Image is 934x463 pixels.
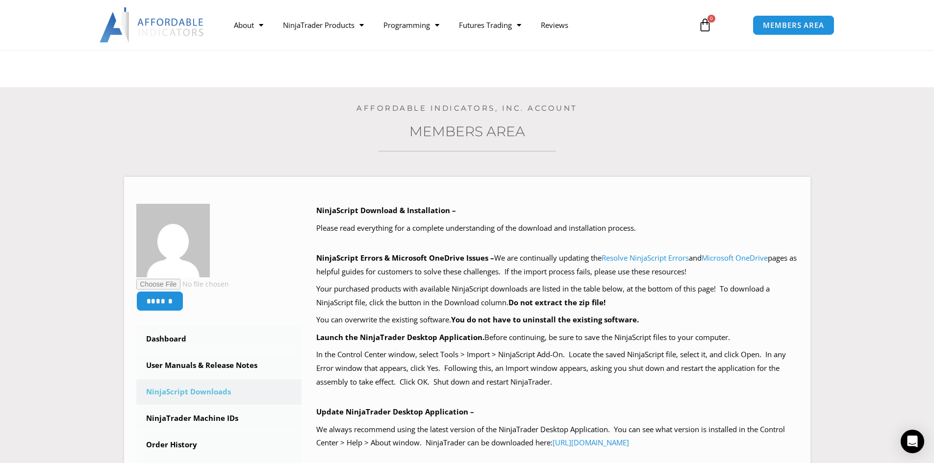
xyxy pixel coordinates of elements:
p: Your purchased products with available NinjaScript downloads are listed in the table below, at th... [316,282,798,310]
a: [URL][DOMAIN_NAME] [553,438,629,447]
b: Launch the NinjaTrader Desktop Application. [316,332,484,342]
p: We are continually updating the and pages as helpful guides for customers to solve these challeng... [316,251,798,279]
a: Reviews [531,14,578,36]
p: We always recommend using the latest version of the NinjaTrader Desktop Application. You can see ... [316,423,798,450]
img: LogoAI | Affordable Indicators – NinjaTrader [100,7,205,43]
nav: Menu [224,14,687,36]
a: About [224,14,273,36]
span: MEMBERS AREA [763,22,824,29]
div: Open Intercom Messenger [901,430,924,453]
a: 0 [683,11,727,39]
a: MEMBERS AREA [753,15,834,35]
b: NinjaScript Download & Installation – [316,205,456,215]
a: Resolve NinjaScript Errors [602,253,689,263]
a: User Manuals & Release Notes [136,353,302,378]
b: Do not extract the zip file! [508,297,606,307]
a: Microsoft OneDrive [702,253,768,263]
a: Futures Trading [449,14,531,36]
a: NinjaScript Downloads [136,379,302,405]
p: In the Control Center window, select Tools > Import > NinjaScript Add-On. Locate the saved NinjaS... [316,348,798,389]
b: NinjaScript Errors & Microsoft OneDrive Issues – [316,253,494,263]
a: Programming [374,14,449,36]
img: 81894962d5aecdb7ace1881b18696987152f925da1411ac2313ac223210d4cf1 [136,204,210,277]
span: 0 [707,15,715,23]
p: Please read everything for a complete understanding of the download and installation process. [316,221,798,235]
b: You do not have to uninstall the existing software. [451,315,639,324]
a: NinjaTrader Products [273,14,374,36]
a: Dashboard [136,326,302,352]
a: Members Area [409,123,525,140]
b: Update NinjaTrader Desktop Application – [316,407,474,416]
a: Affordable Indicators, Inc. Account [356,103,578,113]
p: Before continuing, be sure to save the NinjaScript files to your computer. [316,331,798,344]
a: NinjaTrader Machine IDs [136,406,302,431]
p: You can overwrite the existing software. [316,313,798,327]
a: Order History [136,432,302,458]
